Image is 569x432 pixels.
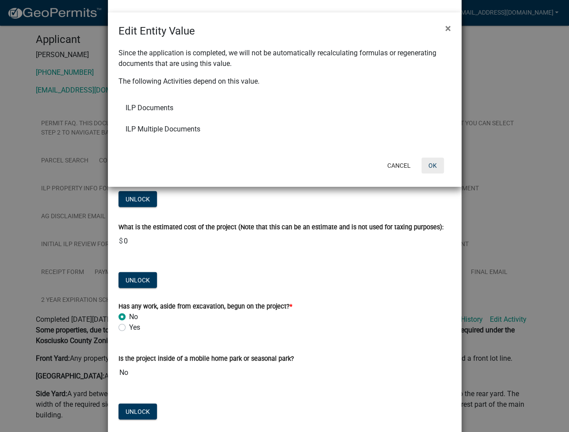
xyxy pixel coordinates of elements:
[118,23,195,39] h4: Edit Entity Value
[118,48,451,69] p: Since the application is completed, we will not be automatically recalculating formulas or regene...
[438,16,458,41] button: Close
[380,158,418,174] button: Cancel
[118,97,451,119] li: ILP Documents
[118,119,451,140] li: ILP Multiple Documents
[421,158,444,174] button: OK
[118,76,451,87] p: The following Activities depend on this value.
[445,22,451,35] span: ×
